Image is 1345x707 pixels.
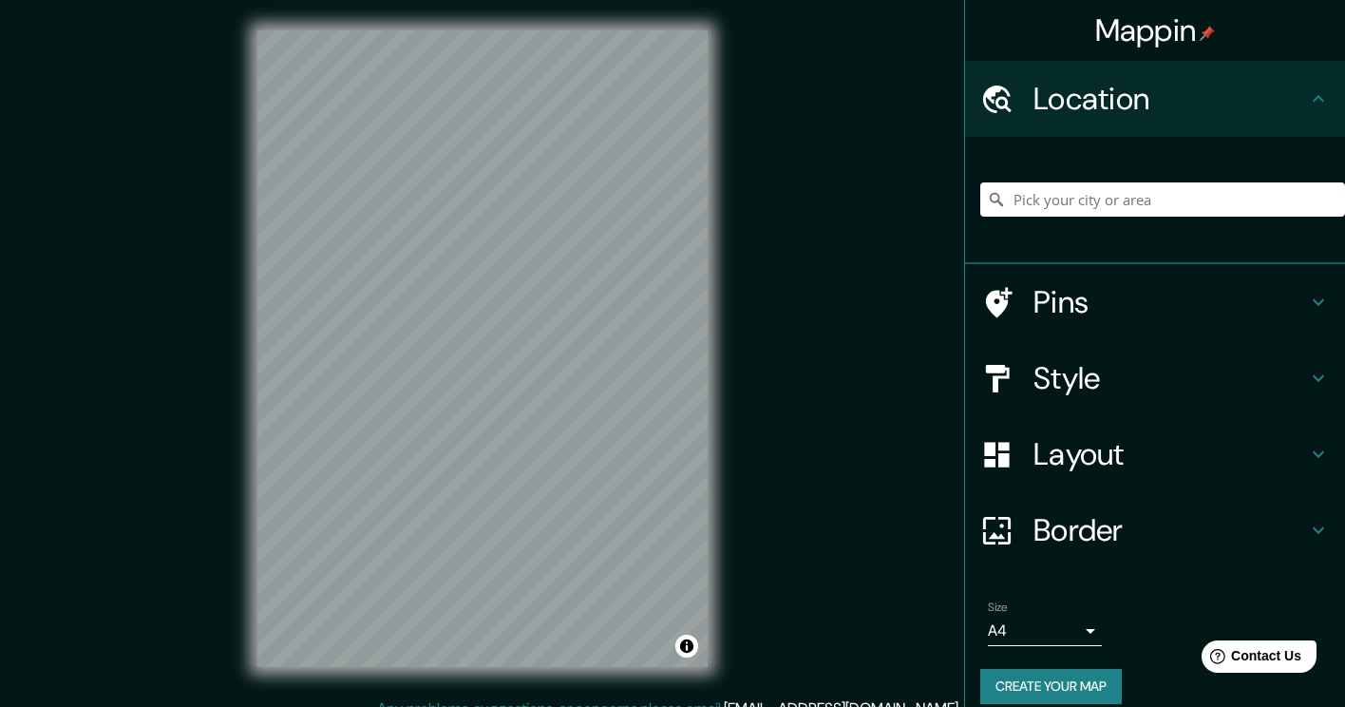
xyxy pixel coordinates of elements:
[675,635,698,658] button: Toggle attribution
[1033,283,1307,321] h4: Pins
[965,416,1345,492] div: Layout
[1033,511,1307,549] h4: Border
[980,182,1345,217] input: Pick your city or area
[1033,359,1307,397] h4: Style
[965,264,1345,340] div: Pins
[1033,80,1307,118] h4: Location
[257,30,708,667] canvas: Map
[965,61,1345,137] div: Location
[1176,633,1324,686] iframe: Help widget launcher
[1033,435,1307,473] h4: Layout
[1095,11,1216,49] h4: Mappin
[965,340,1345,416] div: Style
[988,616,1102,646] div: A4
[1200,26,1215,41] img: pin-icon.png
[965,492,1345,568] div: Border
[988,600,1008,616] label: Size
[980,669,1122,704] button: Create your map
